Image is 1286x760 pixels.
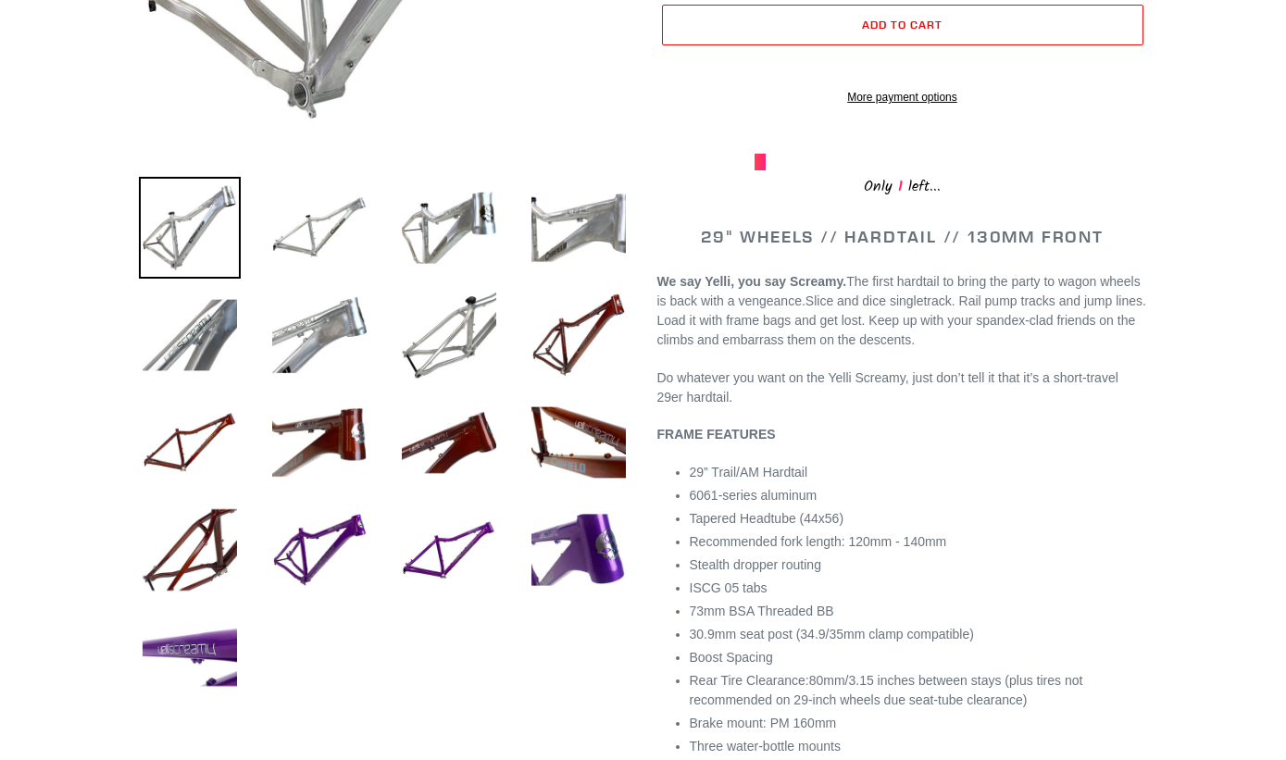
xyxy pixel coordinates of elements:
li: Rear Tire Clearance: [690,671,1148,710]
img: Load image into Gallery viewer, YELLI SCREAMY - Frame Only [528,284,630,386]
span: The first hardtail to bring the party to wagon wheels is back with a vengeance. [657,274,1141,308]
span: 29” Trail/AM Hardtail [690,465,808,480]
p: Slice and dice singletrack. Rail pump tracks and jump lines. Load it with frame bags and get lost... [657,272,1148,350]
img: Load image into Gallery viewer, YELLI SCREAMY - Frame Only [268,177,370,279]
span: 30.9mm seat post (34.9/35mm clamp compatible) [690,627,974,642]
img: Load image into Gallery viewer, YELLI SCREAMY - Frame Only [139,499,241,601]
span: Three water-bottle mounts [690,739,841,754]
span: 6061-series aluminum [690,488,818,503]
img: Load image into Gallery viewer, YELLI SCREAMY - Frame Only [398,392,500,493]
img: Load image into Gallery viewer, YELLI SCREAMY - Frame Only [139,392,241,493]
img: Load image into Gallery viewer, YELLI SCREAMY - Frame Only [398,499,500,601]
span: 29" WHEELS // HARDTAIL // 130MM FRONT [701,226,1104,247]
span: Do whatever you want on the Yelli Screamy, just don’t tell it that it’s a short-travel 29er hardt... [657,370,1118,405]
b: We say Yelli, you say Screamy. [657,274,847,289]
img: Load image into Gallery viewer, YELLI SCREAMY - Frame Only [268,499,370,601]
img: Load image into Gallery viewer, YELLI SCREAMY - Frame Only [528,177,630,279]
img: Load image into Gallery viewer, YELLI SCREAMY - Frame Only [268,284,370,386]
span: Add to cart [862,18,943,31]
span: Brake mount: PM 160mm [690,716,837,730]
img: Load image into Gallery viewer, YELLI SCREAMY - Frame Only [398,284,500,386]
a: More payment options [662,89,1143,106]
img: Load image into Gallery viewer, YELLI SCREAMY - Frame Only [139,284,241,386]
div: Only left... [755,170,1051,199]
b: FRAME FEATURES [657,427,776,442]
span: Boost Spacing [690,650,773,665]
span: 80mm/3.15 inches between stays (plus tires not recommended on 29-inch wheels due seat-tube cleara... [690,673,1083,707]
span: Recommended fork length: 120mm - 140mm [690,534,947,549]
span: 73mm BSA Threaded BB [690,604,834,618]
span: Stealth dropper routing [690,557,821,572]
img: Load image into Gallery viewer, YELLI SCREAMY - Frame Only [139,177,241,279]
img: Load image into Gallery viewer, YELLI SCREAMY - Frame Only [398,177,500,279]
img: Load image into Gallery viewer, YELLI SCREAMY - Frame Only [268,392,370,493]
img: Load image into Gallery viewer, YELLI SCREAMY - Frame Only [528,499,630,601]
img: Load image into Gallery viewer, YELLI SCREAMY - Frame Only [528,392,630,493]
span: Tapered Headtube (44x56) [690,511,844,526]
button: Add to cart [662,5,1143,45]
img: Load image into Gallery viewer, YELLI SCREAMY - Frame Only [139,606,241,708]
span: 1 [893,175,908,198]
span: ISCG 05 tabs [690,580,768,595]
